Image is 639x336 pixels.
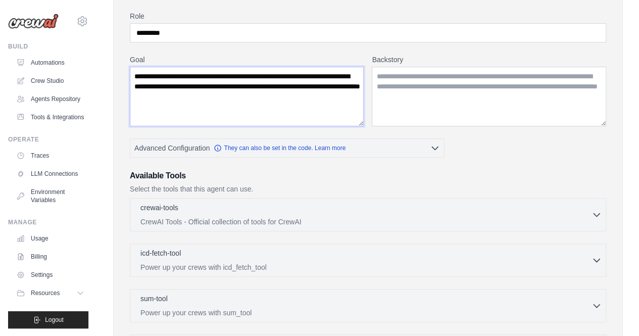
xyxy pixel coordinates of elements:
a: Automations [12,55,88,71]
iframe: Chat Widget [588,287,639,336]
a: They can also be set in the code. Learn more [214,144,346,152]
a: Environment Variables [12,184,88,208]
p: Select the tools that this agent can use. [130,184,606,194]
p: CrewAI Tools - Official collection of tools for CrewAI [140,217,592,227]
span: Advanced Configuration [134,143,210,153]
div: Build [8,42,88,51]
p: Power up your crews with sum_tool [140,308,592,318]
a: Traces [12,148,88,164]
label: Goal [130,55,364,65]
label: Backstory [372,55,606,65]
button: Logout [8,311,88,328]
p: icd-fetch-tool [140,248,181,258]
a: Billing [12,249,88,265]
button: icd-fetch-tool Power up your crews with icd_fetch_tool [134,248,602,272]
button: Resources [12,285,88,301]
a: Tools & Integrations [12,109,88,125]
h3: Available Tools [130,170,606,182]
p: crewai-tools [140,203,178,213]
button: sum-tool Power up your crews with sum_tool [134,294,602,318]
a: LLM Connections [12,166,88,182]
button: crewai-tools CrewAI Tools - Official collection of tools for CrewAI [134,203,602,227]
div: Operate [8,135,88,143]
a: Agents Repository [12,91,88,107]
img: Logo [8,14,59,29]
label: Role [130,11,606,21]
a: Settings [12,267,88,283]
div: Manage [8,218,88,226]
p: Power up your crews with icd_fetch_tool [140,262,592,272]
a: Crew Studio [12,73,88,89]
a: Usage [12,230,88,247]
button: Advanced Configuration They can also be set in the code. Learn more [130,139,444,157]
span: Logout [45,316,64,324]
span: Resources [31,289,60,297]
p: sum-tool [140,294,168,304]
